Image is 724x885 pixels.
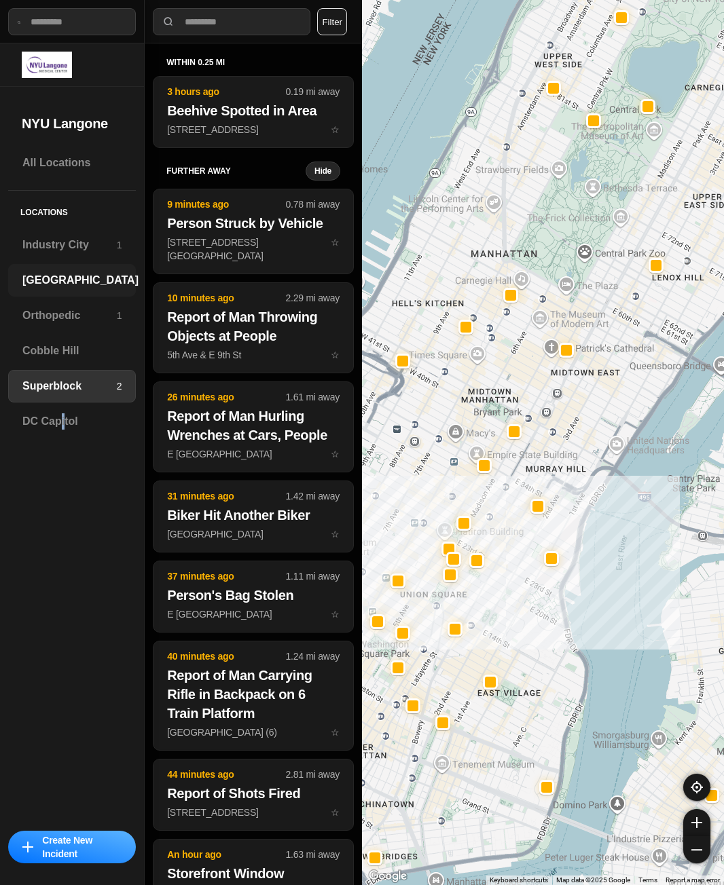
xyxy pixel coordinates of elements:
p: 0.19 mi away [286,85,340,98]
img: Google [365,867,410,885]
h5: within 0.25 mi [166,57,340,68]
p: E [GEOGRAPHIC_DATA] [167,607,340,621]
p: 2 [117,379,122,393]
img: logo [22,52,72,78]
p: 26 minutes ago [167,390,285,404]
span: star [331,124,340,135]
p: An hour ago [167,848,285,861]
h2: Beehive Spotted in Area [167,101,340,120]
a: DC Capitol [8,405,136,438]
p: 1.24 mi away [286,649,340,663]
p: 3 hours ago [167,85,285,98]
h3: DC Capitol [22,413,122,430]
span: star [331,807,340,818]
p: 1.63 mi away [286,848,340,861]
button: 31 minutes ago1.42 mi awayBiker Hit Another Biker[GEOGRAPHIC_DATA]star [153,481,354,552]
p: 1 [117,238,122,252]
h3: Cobble Hill [22,343,122,359]
p: [STREET_ADDRESS] [167,806,340,819]
p: 0.78 mi away [286,197,340,211]
button: 40 minutes ago1.24 mi awayReport of Man Carrying Rifle in Backpack on 6 Train Platform[GEOGRAPHIC... [153,641,354,751]
img: search [17,20,21,24]
a: 10 minutes ago2.29 mi awayReport of Man Throwing Objects at People5th Ave & E 9th Ststar [153,349,354,360]
p: [STREET_ADDRESS][GEOGRAPHIC_DATA] [167,236,340,263]
a: 3 hours ago0.19 mi awayBeehive Spotted in Area[STREET_ADDRESS]star [153,124,354,135]
a: Industry City1 [8,229,136,261]
h2: Report of Man Hurling Wrenches at Cars, People [167,407,340,445]
a: 9 minutes ago0.78 mi awayPerson Struck by Vehicle[STREET_ADDRESS][GEOGRAPHIC_DATA]star [153,236,354,248]
h2: Report of Shots Fired [167,784,340,803]
h3: All Locations [22,155,122,171]
a: 40 minutes ago1.24 mi awayReport of Man Carrying Rifle in Backpack on 6 Train Platform[GEOGRAPHIC... [153,726,354,738]
span: star [331,727,340,738]
span: Map data ©2025 Google [556,876,630,884]
p: 31 minutes ago [167,489,285,503]
p: [STREET_ADDRESS] [167,123,340,136]
p: 1 [117,309,122,322]
h2: Person's Bag Stolen [167,586,340,605]
button: 26 minutes ago1.61 mi awayReport of Man Hurling Wrenches at Cars, PeopleE [GEOGRAPHIC_DATA]star [153,381,354,472]
img: search [162,15,175,29]
p: 44 minutes ago [167,768,285,781]
img: zoom-in [691,817,702,828]
h2: NYU Langone [22,114,122,133]
h2: Biker Hit Another Biker [167,506,340,525]
button: 9 minutes ago0.78 mi awayPerson Struck by Vehicle[STREET_ADDRESS][GEOGRAPHIC_DATA]star [153,189,354,274]
p: 5th Ave & E 9th St [167,348,340,362]
h3: [GEOGRAPHIC_DATA] [22,272,139,288]
a: 31 minutes ago1.42 mi awayBiker Hit Another Biker[GEOGRAPHIC_DATA]star [153,528,354,540]
h5: Locations [8,191,136,229]
a: Orthopedic1 [8,299,136,332]
p: 1.61 mi away [286,390,340,404]
button: iconCreate New Incident [8,831,136,863]
button: 3 hours ago0.19 mi awayBeehive Spotted in Area[STREET_ADDRESS]star [153,76,354,148]
p: 1.42 mi away [286,489,340,503]
a: Terms (opens in new tab) [638,876,657,884]
p: 40 minutes ago [167,649,285,663]
p: 1.11 mi away [286,569,340,583]
h2: Report of Man Throwing Objects at People [167,307,340,345]
button: 10 minutes ago2.29 mi awayReport of Man Throwing Objects at People5th Ave & E 9th Ststar [153,282,354,373]
a: All Locations [8,147,136,179]
a: Open this area in Google Maps (opens a new window) [365,867,410,885]
span: star [331,237,340,248]
a: [GEOGRAPHIC_DATA] [8,264,136,297]
p: [GEOGRAPHIC_DATA] (6) [167,726,340,739]
a: Report a map error [666,876,720,884]
p: 2.29 mi away [286,291,340,305]
span: star [331,350,340,360]
button: recenter [683,774,710,801]
p: E [GEOGRAPHIC_DATA] [167,447,340,461]
span: star [331,449,340,459]
h3: Industry City [22,237,117,253]
h3: Superblock [22,378,117,394]
button: Keyboard shortcuts [490,875,548,885]
a: Superblock2 [8,370,136,402]
button: zoom-in [683,809,710,836]
button: 37 minutes ago1.11 mi awayPerson's Bag StolenE [GEOGRAPHIC_DATA]star [153,561,354,633]
button: 44 minutes ago2.81 mi awayReport of Shots Fired[STREET_ADDRESS]star [153,759,354,831]
h3: Orthopedic [22,307,117,324]
img: zoom-out [691,844,702,855]
p: [GEOGRAPHIC_DATA] [167,527,340,541]
img: icon [22,842,33,852]
a: 37 minutes ago1.11 mi awayPerson's Bag StolenE [GEOGRAPHIC_DATA]star [153,608,354,620]
a: 26 minutes ago1.61 mi awayReport of Man Hurling Wrenches at Cars, PeopleE [GEOGRAPHIC_DATA]star [153,448,354,459]
span: star [331,609,340,620]
p: Create New Incident [42,833,122,861]
p: 2.81 mi away [286,768,340,781]
button: zoom-out [683,836,710,863]
button: Hide [306,162,340,181]
p: 10 minutes ago [167,291,285,305]
p: 9 minutes ago [167,197,285,211]
button: Filter [317,8,347,35]
p: 37 minutes ago [167,569,285,583]
span: star [331,529,340,540]
h5: further away [166,166,306,176]
a: Cobble Hill [8,335,136,367]
small: Hide [314,166,331,176]
img: recenter [691,781,703,793]
a: 44 minutes ago2.81 mi awayReport of Shots Fired[STREET_ADDRESS]star [153,806,354,818]
h2: Person Struck by Vehicle [167,214,340,233]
